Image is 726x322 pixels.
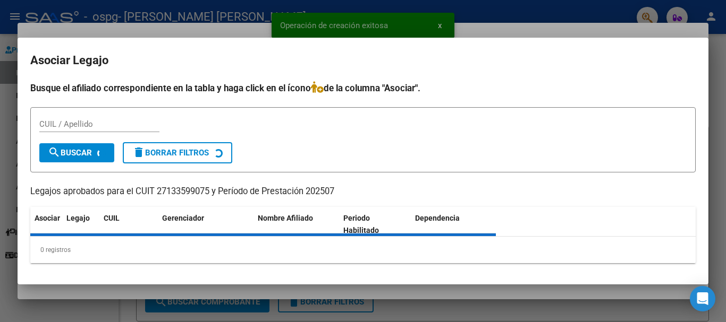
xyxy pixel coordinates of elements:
div: Open Intercom Messenger [690,286,715,311]
datatable-header-cell: Nombre Afiliado [254,207,339,242]
span: Borrar Filtros [132,148,209,158]
datatable-header-cell: CUIL [99,207,158,242]
h4: Busque el afiliado correspondiente en la tabla y haga click en el ícono de la columna "Asociar". [30,81,696,95]
mat-icon: search [48,146,61,159]
h2: Asociar Legajo [30,50,696,71]
mat-icon: delete [132,146,145,159]
datatable-header-cell: Periodo Habilitado [339,207,411,242]
span: Nombre Afiliado [258,214,313,222]
span: Gerenciador [162,214,204,222]
span: Periodo Habilitado [343,214,379,234]
datatable-header-cell: Legajo [62,207,99,242]
button: Buscar [39,143,114,162]
span: Buscar [48,148,92,158]
span: CUIL [104,214,120,222]
datatable-header-cell: Asociar [30,207,62,242]
datatable-header-cell: Dependencia [411,207,496,242]
button: Borrar Filtros [123,142,232,163]
span: Asociar [35,214,60,222]
span: Legajo [66,214,90,222]
p: Legajos aprobados para el CUIT 27133599075 y Período de Prestación 202507 [30,185,696,198]
span: Dependencia [415,214,460,222]
datatable-header-cell: Gerenciador [158,207,254,242]
div: 0 registros [30,237,696,263]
